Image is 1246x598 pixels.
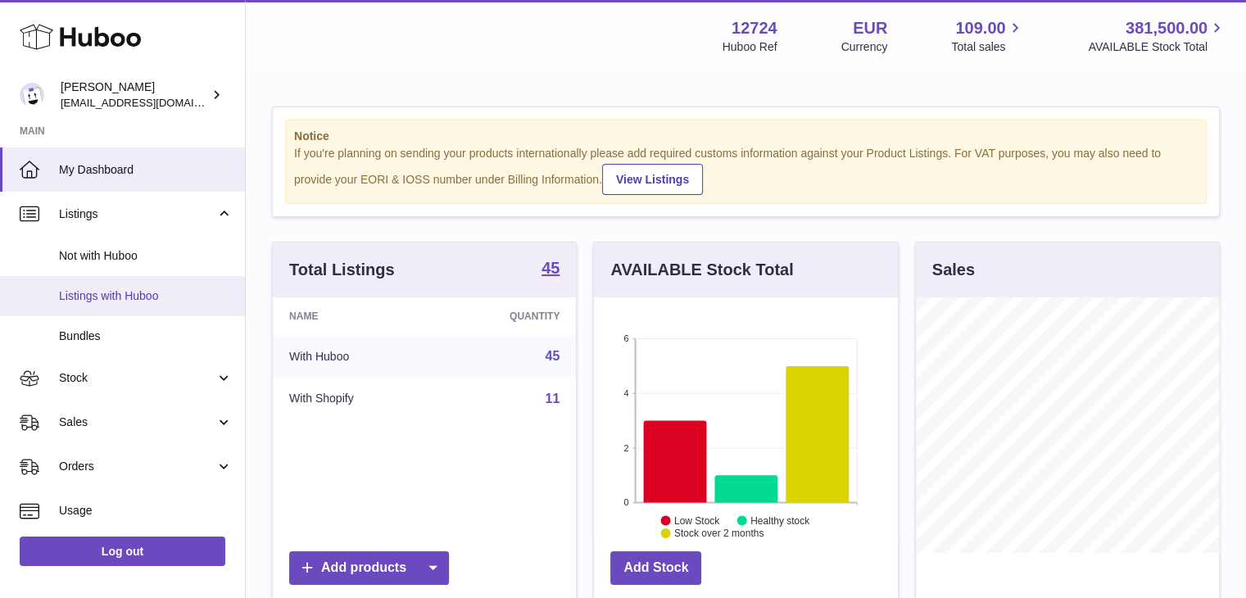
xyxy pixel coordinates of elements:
a: 381,500.00 AVAILABLE Stock Total [1088,17,1226,55]
span: Total sales [951,39,1024,55]
div: Huboo Ref [723,39,777,55]
img: internalAdmin-12724@internal.huboo.com [20,83,44,107]
span: Stock [59,370,215,386]
text: 6 [624,333,629,343]
strong: 45 [541,260,560,276]
div: If you're planning on sending your products internationally please add required customs informati... [294,146,1198,195]
a: 45 [541,260,560,279]
h3: Sales [932,259,975,281]
strong: 12724 [732,17,777,39]
span: [EMAIL_ADDRESS][DOMAIN_NAME] [61,96,241,109]
span: Sales [59,415,215,430]
a: Add products [289,551,449,585]
a: 109.00 Total sales [951,17,1024,55]
span: Listings [59,206,215,222]
strong: EUR [853,17,887,39]
a: 45 [546,349,560,363]
text: 0 [624,497,629,507]
span: 109.00 [955,17,1005,39]
span: Not with Huboo [59,248,233,264]
a: View Listings [602,164,703,195]
text: Low Stock [674,514,720,526]
td: With Huboo [273,335,437,378]
span: My Dashboard [59,162,233,178]
span: Listings with Huboo [59,288,233,304]
td: With Shopify [273,378,437,420]
h3: AVAILABLE Stock Total [610,259,793,281]
h3: Total Listings [289,259,395,281]
text: 2 [624,442,629,452]
strong: Notice [294,129,1198,144]
text: Stock over 2 months [674,528,763,539]
text: 4 [624,388,629,398]
text: Healthy stock [750,514,810,526]
th: Quantity [437,297,577,335]
a: 11 [546,392,560,405]
div: Currency [841,39,888,55]
a: Log out [20,537,225,566]
span: Orders [59,459,215,474]
span: 381,500.00 [1126,17,1207,39]
span: Usage [59,503,233,519]
span: AVAILABLE Stock Total [1088,39,1226,55]
th: Name [273,297,437,335]
a: Add Stock [610,551,701,585]
div: [PERSON_NAME] [61,79,208,111]
span: Bundles [59,328,233,344]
